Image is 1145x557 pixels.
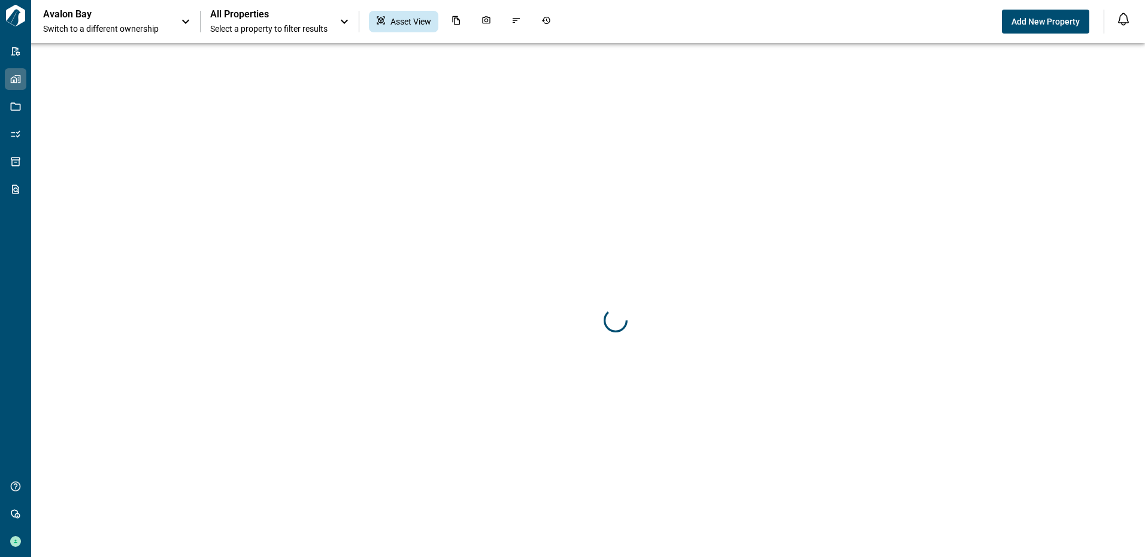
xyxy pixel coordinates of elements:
[1114,10,1133,29] button: Open notification feed
[504,11,528,32] div: Issues & Info
[210,8,328,20] span: All Properties
[1002,10,1089,34] button: Add New Property
[43,23,169,35] span: Switch to a different ownership
[474,11,498,32] div: Photos
[1011,16,1080,28] span: Add New Property
[390,16,431,28] span: Asset View
[210,23,328,35] span: Select a property to filter results
[444,11,468,32] div: Documents
[369,11,438,32] div: Asset View
[534,11,558,32] div: Job History
[43,8,151,20] p: Avalon Bay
